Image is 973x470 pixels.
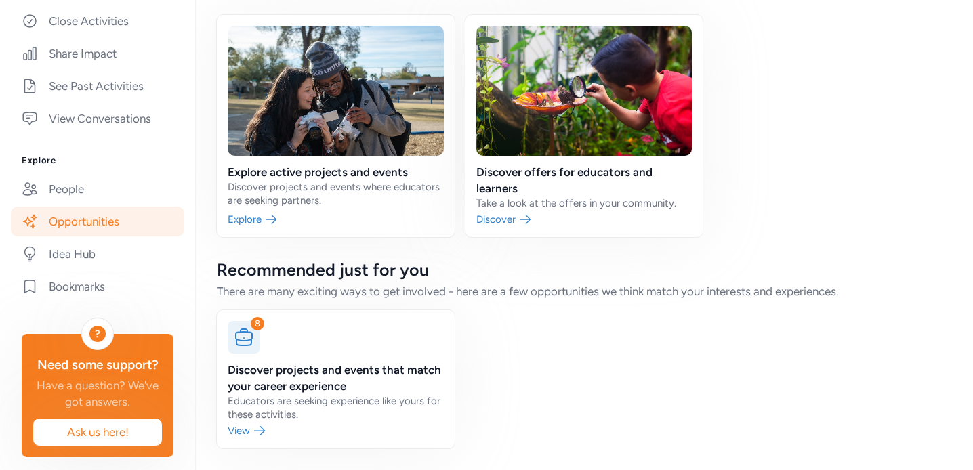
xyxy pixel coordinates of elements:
[11,6,184,36] a: Close Activities
[33,377,163,410] div: Have a question? We've got answers.
[11,207,184,236] a: Opportunities
[44,424,151,440] span: Ask us here!
[217,259,951,280] div: Recommended just for you
[251,317,264,330] div: 8
[11,272,184,301] a: Bookmarks
[11,174,184,204] a: People
[22,155,173,166] h3: Explore
[217,283,951,299] div: There are many exciting ways to get involved - here are a few opportunities we think match your i...
[11,39,184,68] a: Share Impact
[11,239,184,269] a: Idea Hub
[33,356,163,375] div: Need some support?
[33,418,163,446] button: Ask us here!
[89,326,106,342] div: ?
[11,104,184,133] a: View Conversations
[11,71,184,101] a: See Past Activities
